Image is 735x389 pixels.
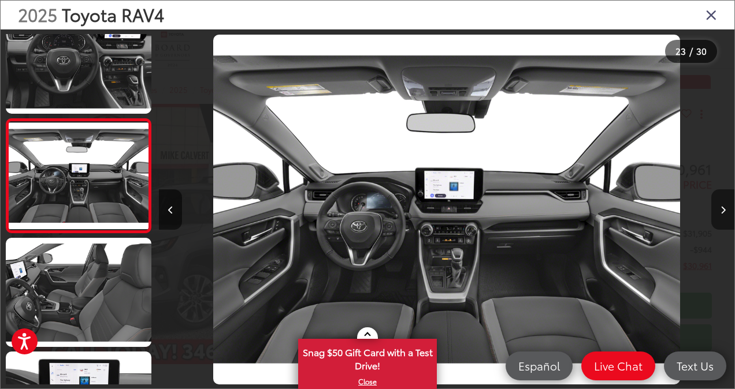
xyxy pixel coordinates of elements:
span: Toyota RAV4 [62,2,164,27]
div: 2025 Toyota RAV4 XLE 22 [159,35,734,385]
span: Live Chat [588,358,648,373]
span: 2025 [18,2,57,27]
span: 30 [696,44,707,57]
a: Live Chat [581,351,655,380]
a: Español [506,351,573,380]
span: Text Us [671,358,719,373]
button: Next image [711,189,734,230]
img: 2025 Toyota RAV4 XLE [4,3,153,115]
a: Text Us [664,351,726,380]
img: 2025 Toyota RAV4 XLE [8,122,150,229]
span: 23 [675,44,686,57]
img: 2025 Toyota RAV4 XLE [213,35,681,385]
i: Close gallery [706,7,717,22]
span: Español [513,358,566,373]
span: / [688,47,694,55]
button: Previous image [159,189,182,230]
img: 2025 Toyota RAV4 XLE [4,237,153,348]
span: Snag $50 Gift Card with a Test Drive! [299,340,436,375]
